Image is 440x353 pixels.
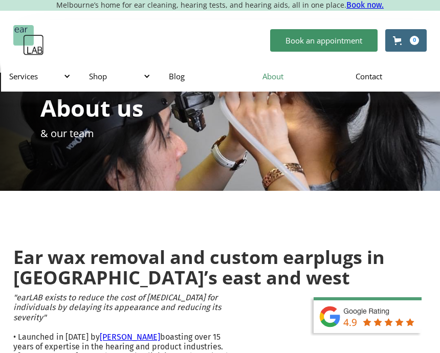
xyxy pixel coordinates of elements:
[161,61,254,91] a: Blog
[13,25,44,56] a: home
[40,96,143,119] h1: About us
[270,29,378,52] a: Book an appointment
[13,247,427,288] h2: Ear wax removal and custom earplugs in [GEOGRAPHIC_DATA]’s east and west
[89,71,148,81] div: Shop
[100,332,160,342] a: [PERSON_NAME]
[410,36,419,45] div: 0
[13,293,221,322] em: "earLAB exists to reduce the cost of [MEDICAL_DATA] for individuals by delaying its appearance an...
[9,71,69,81] div: Services
[40,124,94,142] p: & our team
[81,61,161,92] div: Shop
[1,61,81,92] div: Services
[385,29,427,52] a: Open cart
[254,61,347,91] a: About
